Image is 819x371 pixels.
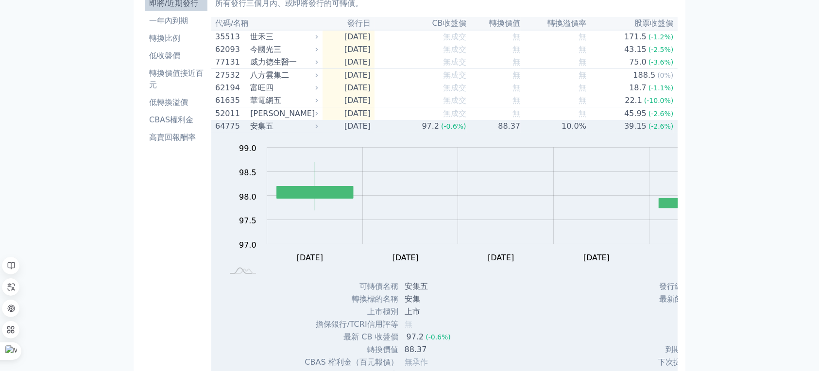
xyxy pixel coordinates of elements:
[512,45,520,54] span: 無
[443,45,466,54] span: 無成交
[644,97,673,104] span: (-10.0%)
[239,240,256,250] tspan: 97.0
[674,30,717,43] td: 173.0
[420,120,442,132] div: 97.2
[145,114,207,126] li: CBAS權利金
[211,17,323,30] th: 代碼/名稱
[443,109,466,118] span: 無成交
[145,67,207,91] li: 轉換價值接近百元
[649,318,713,331] td: 發行日
[770,324,819,371] div: 聊天小工具
[304,356,398,369] td: CBAS 權利金（百元報價）
[443,96,466,105] span: 無成交
[623,95,644,106] div: 22.1
[239,216,256,225] tspan: 97.5
[297,253,323,262] tspan: [DATE]
[250,31,315,43] div: 世禾三
[512,70,520,80] span: 無
[649,293,713,305] td: 最新餘額(百萬)
[215,82,248,94] div: 62194
[375,17,467,30] th: CB收盤價
[250,69,315,81] div: 八方雲集二
[488,253,514,262] tspan: [DATE]
[674,120,717,133] td: 44.3
[443,70,466,80] span: 無成交
[512,109,520,118] span: 無
[648,84,674,92] span: (-1.1%)
[239,168,256,177] tspan: 98.5
[622,120,648,132] div: 39.15
[215,44,248,55] div: 62093
[649,280,713,293] td: 發行總額(百萬)
[405,331,426,343] div: 97.2
[579,32,586,41] span: 無
[215,31,248,43] div: 35513
[579,109,586,118] span: 無
[399,343,463,356] td: 88.37
[145,132,207,143] li: 高賣回報酬率
[674,56,717,69] td: 73.9
[627,82,648,94] div: 18.7
[649,356,713,369] td: 下次提前賣回日
[441,122,466,130] span: (-0.6%)
[405,320,412,329] span: 無
[215,108,248,119] div: 52011
[250,108,315,119] div: [PERSON_NAME]
[443,83,466,92] span: 無成交
[648,122,674,130] span: (-2.6%)
[145,13,207,29] a: 一年內到期
[145,15,207,27] li: 一年內到期
[250,95,315,106] div: 華電網五
[579,57,586,67] span: 無
[399,293,463,305] td: 安集
[426,333,451,341] span: (-0.6%)
[648,46,674,53] span: (-2.5%)
[304,331,398,343] td: 最新 CB 收盤價
[323,69,375,82] td: [DATE]
[145,50,207,62] li: 低收盤價
[674,107,717,120] td: 41.2
[145,33,207,44] li: 轉換比例
[323,56,375,69] td: [DATE]
[648,110,674,118] span: (-2.6%)
[304,280,398,293] td: 可轉債名稱
[627,56,648,68] div: 75.0
[674,82,717,94] td: 21.17
[521,17,587,30] th: 轉換溢價率
[399,305,463,318] td: 上市
[674,69,717,82] td: 210.0
[622,108,648,119] div: 45.95
[674,43,717,56] td: 38.6
[674,17,717,30] th: 轉換價
[323,43,375,56] td: [DATE]
[250,56,315,68] div: 威力德生醫一
[239,144,256,153] tspan: 99.0
[239,192,256,201] tspan: 98.0
[405,357,428,367] span: 無承作
[145,48,207,64] a: 低收盤價
[649,331,713,343] td: 到期日
[323,107,375,120] td: [DATE]
[579,83,586,92] span: 無
[657,71,673,79] span: (0%)
[649,343,713,356] td: 到期賣回價格
[674,94,717,107] td: 25.02
[145,95,207,110] a: 低轉換溢價
[579,45,586,54] span: 無
[145,112,207,128] a: CBAS權利金
[512,32,520,41] span: 無
[587,17,674,30] th: 股票收盤價
[583,253,610,262] tspan: [DATE]
[622,31,648,43] div: 171.5
[649,305,713,318] td: 轉換比例
[250,120,315,132] div: 安集五
[392,253,419,262] tspan: [DATE]
[215,69,248,81] div: 27532
[443,57,466,67] span: 無成交
[145,66,207,93] a: 轉換價值接近百元
[323,17,375,30] th: 發行日
[145,130,207,145] a: 高賣回報酬率
[304,305,398,318] td: 上市櫃別
[250,44,315,55] div: 今國光三
[579,70,586,80] span: 無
